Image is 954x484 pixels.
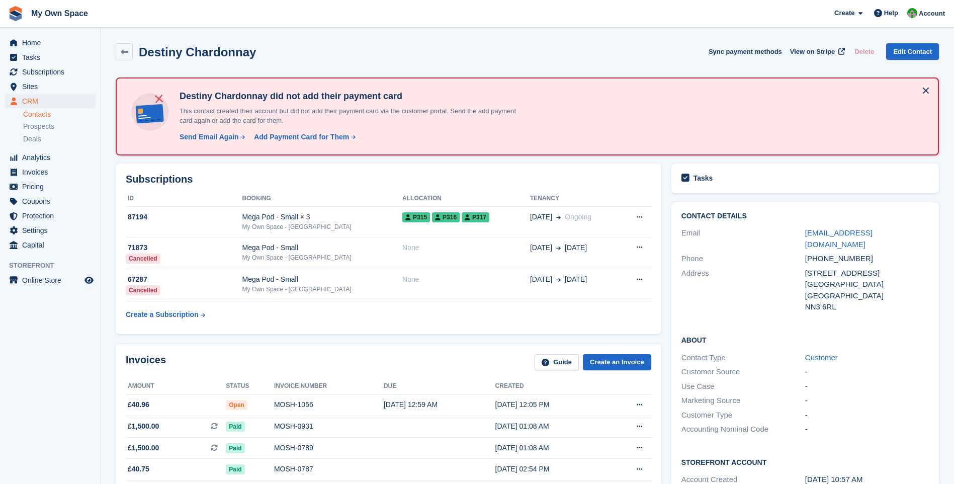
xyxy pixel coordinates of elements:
[22,273,82,287] span: Online Store
[5,79,95,94] a: menu
[126,274,242,285] div: 67287
[242,253,403,262] div: My Own Space - [GEOGRAPHIC_DATA]
[786,43,847,60] a: View on Stripe
[805,366,929,378] div: -
[5,36,95,50] a: menu
[176,106,528,126] p: This contact created their account but did not add their payment card via the customer portal. Se...
[805,301,929,313] div: NN3 6RL
[530,212,552,222] span: [DATE]
[402,243,530,253] div: None
[919,9,945,19] span: Account
[226,422,244,432] span: Paid
[805,290,929,302] div: [GEOGRAPHIC_DATA]
[176,91,528,102] h4: Destiny Chardonnay did not add their payment card
[226,400,247,410] span: Open
[530,274,552,285] span: [DATE]
[242,212,403,222] div: Mega Pod - Small × 3
[805,395,929,407] div: -
[384,399,495,410] div: [DATE] 12:59 AM
[23,134,41,144] span: Deals
[139,45,256,59] h2: Destiny Chardonnay
[5,209,95,223] a: menu
[23,110,95,119] a: Contacts
[274,443,384,453] div: MOSH-0789
[274,464,384,474] div: MOSH-0787
[128,464,149,474] span: £40.75
[790,47,835,57] span: View on Stripe
[681,212,929,220] h2: Contact Details
[805,253,929,265] div: [PHONE_NUMBER]
[129,91,171,133] img: no-card-linked-e7822e413c904bf8b177c4d89f31251c4716f9871600ec3ca5bfc59e148c83f4.svg
[805,268,929,279] div: [STREET_ADDRESS]
[565,274,587,285] span: [DATE]
[681,352,805,364] div: Contact Type
[432,212,460,222] span: P316
[5,180,95,194] a: menu
[402,191,530,207] th: Allocation
[83,274,95,286] a: Preview store
[22,65,82,79] span: Subscriptions
[5,273,95,287] a: menu
[5,165,95,179] a: menu
[805,353,838,362] a: Customer
[709,43,782,60] button: Sync payment methods
[681,253,805,265] div: Phone
[495,421,608,432] div: [DATE] 01:08 AM
[22,94,82,108] span: CRM
[495,399,608,410] div: [DATE] 12:05 PM
[22,165,82,179] span: Invoices
[126,309,199,320] div: Create a Subscription
[22,238,82,252] span: Capital
[805,279,929,290] div: [GEOGRAPHIC_DATA]
[274,421,384,432] div: MOSH-0931
[805,424,929,435] div: -
[495,443,608,453] div: [DATE] 01:08 AM
[226,378,274,394] th: Status
[693,174,713,183] h2: Tasks
[22,79,82,94] span: Sites
[8,6,23,21] img: stora-icon-8386f47178a22dfd0bd8f6a31ec36ba5ce8667c1dd55bd0f319d3a0aa187defe.svg
[834,8,854,18] span: Create
[462,212,489,222] span: P317
[242,222,403,231] div: My Own Space - [GEOGRAPHIC_DATA]
[5,94,95,108] a: menu
[23,122,54,131] span: Prospects
[805,381,929,392] div: -
[907,8,917,18] img: Paula Harris
[126,354,166,371] h2: Invoices
[5,150,95,165] a: menu
[242,191,403,207] th: Booking
[681,268,805,313] div: Address
[681,457,929,467] h2: Storefront Account
[126,212,242,222] div: 87194
[805,410,929,421] div: -
[5,50,95,64] a: menu
[565,213,591,221] span: Ongoing
[242,285,403,294] div: My Own Space - [GEOGRAPHIC_DATA]
[530,243,552,253] span: [DATE]
[530,191,620,207] th: Tenancy
[242,274,403,285] div: Mega Pod - Small
[681,395,805,407] div: Marketing Source
[226,443,244,453] span: Paid
[850,43,878,60] button: Delete
[681,381,805,392] div: Use Case
[9,261,100,271] span: Storefront
[22,209,82,223] span: Protection
[5,194,95,208] a: menu
[495,378,608,394] th: Created
[180,132,239,142] div: Send Email Again
[126,243,242,253] div: 71873
[22,194,82,208] span: Coupons
[126,254,160,264] div: Cancelled
[126,285,160,295] div: Cancelled
[681,335,929,345] h2: About
[128,443,159,453] span: £1,500.00
[22,36,82,50] span: Home
[5,223,95,237] a: menu
[681,227,805,250] div: Email
[27,5,92,22] a: My Own Space
[274,399,384,410] div: MOSH-1056
[242,243,403,253] div: Mega Pod - Small
[22,180,82,194] span: Pricing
